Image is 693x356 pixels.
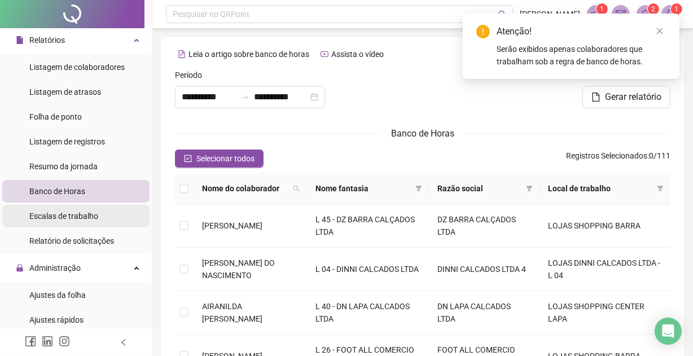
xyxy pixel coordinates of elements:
span: Nome fantasia [315,182,410,195]
span: Selecionar todos [196,152,255,165]
span: search [498,10,507,19]
button: Gerar relatório [582,86,670,108]
span: search [291,180,302,197]
span: file [16,36,24,44]
span: search [293,185,300,192]
span: : 0 / 111 [566,150,670,168]
span: close [656,27,664,35]
span: youtube [321,50,328,58]
span: Relatório de solicitações [29,236,114,245]
span: Banco de Horas [391,128,454,139]
div: Open Intercom Messenger [655,318,682,345]
a: Close [653,25,666,37]
span: 1 [675,5,679,13]
span: Nome do colaborador [202,182,288,195]
td: LOJAS SHOPPING CENTER LAPA [540,291,670,335]
div: Atenção! [497,25,666,38]
span: Local de trabalho [549,182,652,195]
span: filter [526,185,533,192]
span: check-square [184,155,192,162]
span: swap-right [240,93,249,102]
span: mail [616,9,626,19]
span: Ajustes rápidos [29,315,84,324]
span: Ajustes da folha [29,291,86,300]
span: left [120,339,128,346]
img: 94659 [662,6,679,23]
span: filter [655,180,666,197]
span: Banco de Horas [29,187,85,196]
sup: 1 [596,3,608,15]
span: Listagem de registros [29,137,105,146]
span: filter [413,180,424,197]
span: bell [641,9,651,19]
span: facebook [25,336,36,347]
td: DZ BARRA CALÇADOS LTDA [429,204,540,248]
span: exclamation-circle [476,25,490,38]
span: file [591,93,600,102]
td: L 40 - DN LAPA CALCADOS LTDA [306,291,428,335]
div: Serão exibidos apenas colaboradores que trabalham sob a regra de banco de horas. [497,43,666,68]
span: Listagem de atrasos [29,87,101,96]
td: L 45 - DZ BARRA CALÇADOS LTDA [306,204,428,248]
span: Relatórios [29,36,65,45]
span: Razão social [438,182,521,195]
span: Leia o artigo sobre banco de horas [188,50,309,59]
span: filter [415,185,422,192]
td: DN LAPA CALCADOS LTDA [429,291,540,335]
span: instagram [59,336,70,347]
span: Folha de ponto [29,112,82,121]
span: Gerar relatório [605,90,661,104]
span: Período [175,69,202,81]
sup: 2 [648,3,659,15]
span: [PERSON_NAME] [520,8,580,20]
td: DINNI CALCADOS LTDA 4 [429,248,540,291]
span: [PERSON_NAME] [202,221,262,230]
span: 2 [652,5,656,13]
span: to [240,93,249,102]
span: Resumo da jornada [29,162,98,171]
td: LOJAS SHOPPING BARRA [540,204,670,248]
span: Assista o vídeo [331,50,384,59]
span: Registros Selecionados [566,151,647,160]
span: lock [16,264,24,272]
sup: Atualize o seu contato no menu Meus Dados [671,3,682,15]
span: [PERSON_NAME] DO NASCIMENTO [202,258,275,280]
td: LOJAS DINNI CALCADOS LTDA - L 04 [540,248,670,291]
span: 1 [600,5,604,13]
span: notification [591,9,601,19]
span: linkedin [42,336,53,347]
span: Listagem de colaboradores [29,63,125,72]
span: Escalas de trabalho [29,212,98,221]
td: L 04 - DINNI CALCADOS LTDA [306,248,428,291]
span: filter [524,180,535,197]
span: AIRANILDA [PERSON_NAME] [202,302,262,323]
button: Selecionar todos [175,150,264,168]
span: file-text [178,50,186,58]
span: filter [657,185,664,192]
span: Administração [29,263,81,273]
